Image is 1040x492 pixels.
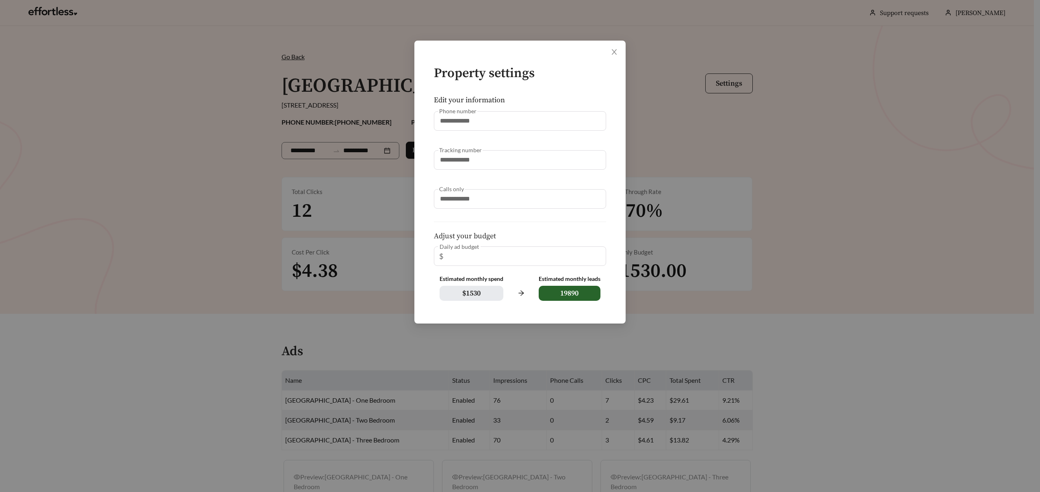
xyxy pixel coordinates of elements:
span: close [611,48,618,56]
span: arrow-right [513,285,529,301]
h4: Property settings [434,67,606,81]
div: Estimated monthly leads [539,276,600,283]
h5: Adjust your budget [434,232,606,240]
h5: Edit your information [434,96,606,104]
span: $ 1530 [440,286,503,301]
span: 19890 [539,286,600,301]
div: Estimated monthly spend [440,276,503,283]
button: Close [603,41,626,63]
